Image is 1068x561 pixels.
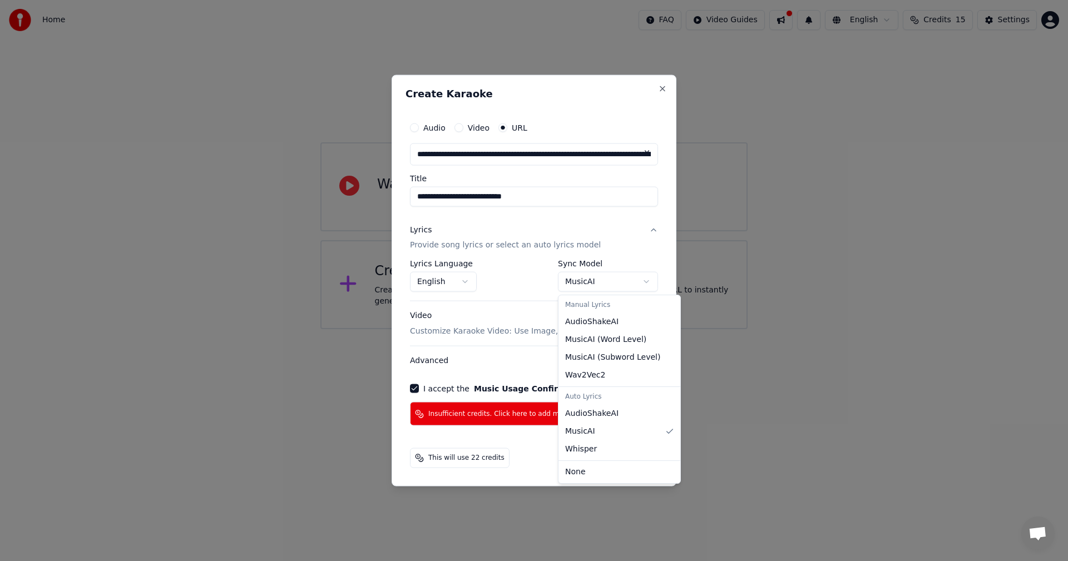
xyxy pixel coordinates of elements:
div: Auto Lyrics [561,389,678,405]
span: AudioShakeAI [565,316,619,327]
span: Wav2Vec2 [565,370,605,381]
div: Manual Lyrics [561,297,678,313]
span: MusicAI [565,426,595,437]
span: MusicAI ( Subword Level ) [565,352,660,363]
span: Whisper [565,444,597,455]
span: None [565,466,586,478]
span: MusicAI ( Word Level ) [565,334,646,345]
span: AudioShakeAI [565,408,619,419]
